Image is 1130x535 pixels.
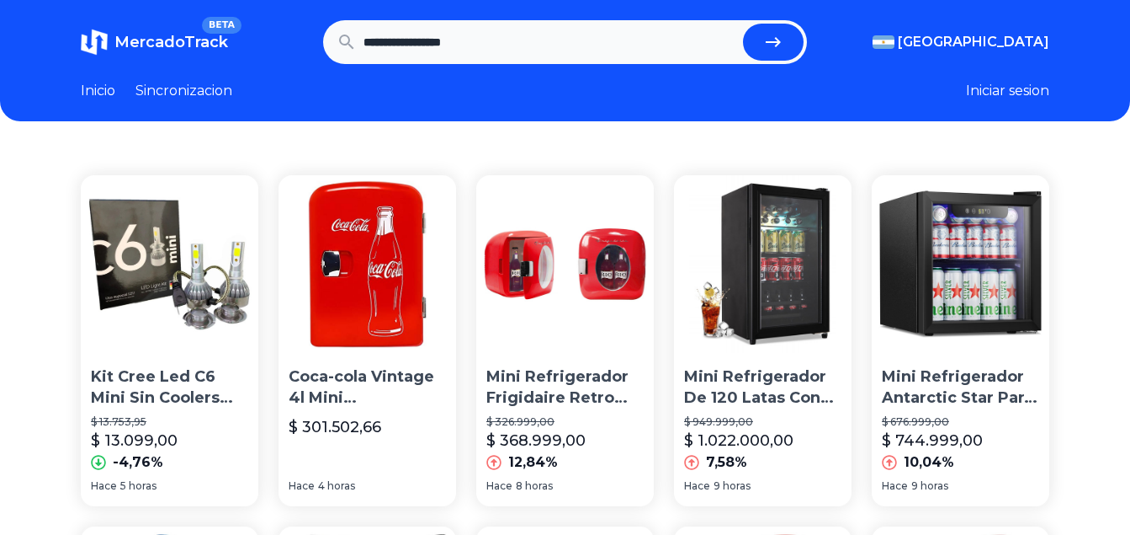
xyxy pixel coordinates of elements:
[81,175,258,353] img: Kit Cree Led C6 Mini Sin Coolers Refrigeración Cerámica
[91,429,178,452] p: $ 13.099,00
[81,29,108,56] img: MercadoTrack
[289,366,446,409] p: Coca-cola Vintage 4l Mini Refrigerador / Calentador 12v P §
[684,366,841,409] p: Mini Refrigerador De 120 Latas Con [PERSON_NAME]
[508,452,558,473] p: 12,84%
[91,479,117,493] span: Hace
[476,175,654,506] a: Mini Refrigerador Frigidaire Retro Portátil Para 9 LatasMini Refrigerador Frigidaire Retro Portát...
[911,479,948,493] span: 9 horas
[684,415,841,429] p: $ 949.999,00
[873,35,894,49] img: Argentina
[674,175,851,353] img: Mini Refrigerador De 120 Latas Con Puerta De Vidrio
[289,479,315,493] span: Hace
[120,479,157,493] span: 5 horas
[486,415,644,429] p: $ 326.999,00
[202,17,241,34] span: BETA
[873,32,1049,52] button: [GEOGRAPHIC_DATA]
[486,479,512,493] span: Hace
[114,33,228,51] span: MercadoTrack
[486,429,586,452] p: $ 368.999,00
[486,366,644,409] p: Mini Refrigerador Frigidaire Retro Portátil Para 9 Latas
[882,366,1039,409] p: Mini Refrigerador Antarctic Star Para 12 Botellas Y Latas
[318,479,355,493] span: 4 horas
[706,452,747,473] p: 7,58%
[476,175,654,353] img: Mini Refrigerador Frigidaire Retro Portátil Para 9 Latas
[516,479,553,493] span: 8 horas
[135,81,232,101] a: Sincronizacion
[684,479,710,493] span: Hace
[872,175,1049,506] a: Mini Refrigerador Antarctic Star Para 12 Botellas Y LatasMini Refrigerador Antarctic Star Para 12...
[684,429,793,452] p: $ 1.022.000,00
[882,429,983,452] p: $ 744.999,00
[674,175,851,506] a: Mini Refrigerador De 120 Latas Con Puerta De VidrioMini Refrigerador De 120 Latas Con [PERSON_NAM...
[113,452,163,473] p: -4,76%
[872,175,1049,353] img: Mini Refrigerador Antarctic Star Para 12 Botellas Y Latas
[898,32,1049,52] span: [GEOGRAPHIC_DATA]
[714,479,751,493] span: 9 horas
[966,81,1049,101] button: Iniciar sesion
[279,175,456,353] img: Coca-cola Vintage 4l Mini Refrigerador / Calentador 12v P §
[81,81,115,101] a: Inicio
[279,175,456,506] a: Coca-cola Vintage 4l Mini Refrigerador / Calentador 12v P §Coca-cola Vintage 4l Mini Refrigerador...
[882,415,1039,429] p: $ 676.999,00
[91,366,248,409] p: Kit Cree Led C6 Mini Sin Coolers Refrigeración Cerámica
[904,452,954,473] p: 10,04%
[91,415,248,429] p: $ 13.753,95
[81,175,258,506] a: Kit Cree Led C6 Mini Sin Coolers Refrigeración Cerámica Kit Cree Led C6 Mini Sin Coolers Refriger...
[882,479,908,493] span: Hace
[289,415,381,439] p: $ 301.502,66
[81,29,228,56] a: MercadoTrackBETA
